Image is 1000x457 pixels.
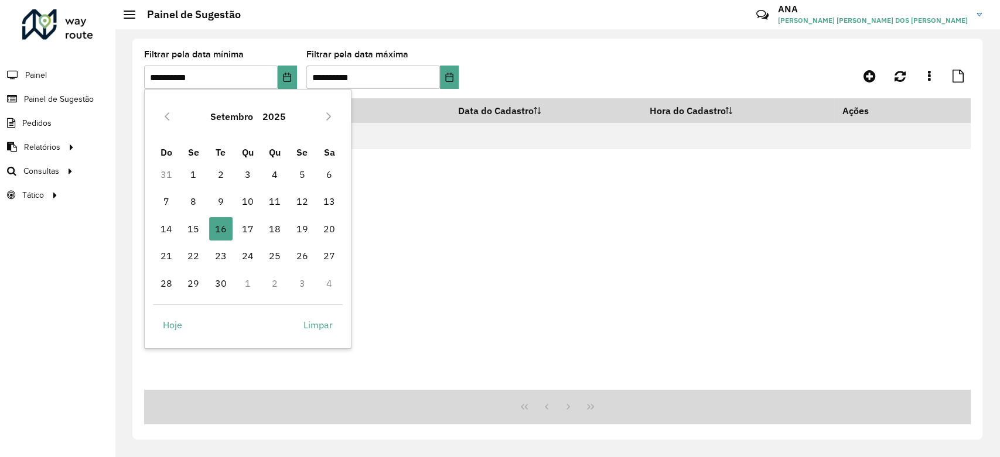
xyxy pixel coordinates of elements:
td: 30 [207,269,234,296]
th: Data do Cadastro [450,98,641,123]
td: Nenhum registro encontrado [144,123,971,149]
span: Do [161,146,172,158]
span: Se [188,146,199,158]
span: 1 [182,163,205,186]
td: 26 [289,242,316,269]
span: Tático [22,189,44,201]
td: 18 [261,215,288,242]
button: Choose Date [278,66,297,89]
td: 22 [180,242,207,269]
span: Painel [25,69,47,81]
td: 12 [289,188,316,215]
td: 31 [153,161,180,188]
span: 24 [236,244,260,267]
td: 21 [153,242,180,269]
td: 17 [234,215,261,242]
span: 22 [182,244,205,267]
a: Contato Rápido [750,2,775,28]
span: [PERSON_NAME] [PERSON_NAME] DOS [PERSON_NAME] [778,15,968,26]
span: 6 [318,163,341,186]
td: 28 [153,269,180,296]
td: 16 [207,215,234,242]
span: 27 [318,244,341,267]
td: 29 [180,269,207,296]
span: 21 [155,244,178,267]
td: 4 [316,269,343,296]
span: Consultas [23,165,59,177]
span: 29 [182,272,205,295]
td: 15 [180,215,207,242]
span: 14 [155,217,178,240]
th: Data de Vigência [264,98,450,123]
td: 24 [234,242,261,269]
span: 5 [291,163,314,186]
span: Limpar [303,318,333,332]
span: 13 [318,190,341,213]
td: 5 [289,161,316,188]
td: 2 [261,269,288,296]
span: Se [296,146,308,158]
span: Sa [324,146,335,158]
span: 9 [209,190,233,213]
td: 14 [153,215,180,242]
span: 2 [209,163,233,186]
button: Choose Month [206,102,258,130]
div: Choose Date [144,89,351,349]
td: 2 [207,161,234,188]
td: 11 [261,188,288,215]
span: 30 [209,272,233,295]
span: Relatórios [24,141,60,153]
button: Hoje [153,313,192,336]
td: 4 [261,161,288,188]
span: 23 [209,244,233,267]
h2: Painel de Sugestão [135,8,241,21]
span: Pedidos [22,117,52,129]
th: Ações [834,98,905,123]
label: Filtrar pela data máxima [306,47,408,61]
span: Te [216,146,226,158]
th: Hora do Cadastro [641,98,834,123]
label: Filtrar pela data mínima [144,47,244,61]
span: 3 [236,163,260,186]
span: 28 [155,272,178,295]
td: 10 [234,188,261,215]
span: 10 [236,190,260,213]
td: 27 [316,242,343,269]
td: 3 [234,161,261,188]
span: 16 [209,217,233,240]
span: Qu [269,146,281,158]
span: 7 [155,190,178,213]
span: 11 [263,190,286,213]
button: Previous Month [158,107,176,126]
td: 1 [234,269,261,296]
span: 19 [291,217,314,240]
button: Choose Date [440,66,459,89]
td: 9 [207,188,234,215]
span: 15 [182,217,205,240]
td: 6 [316,161,343,188]
span: Qu [242,146,254,158]
button: Next Month [319,107,338,126]
td: 23 [207,242,234,269]
span: Painel de Sugestão [24,93,94,105]
td: 7 [153,188,180,215]
button: Limpar [293,313,343,336]
span: 17 [236,217,260,240]
td: 19 [289,215,316,242]
span: Hoje [163,318,182,332]
span: 26 [291,244,314,267]
span: 12 [291,190,314,213]
span: 25 [263,244,286,267]
td: 20 [316,215,343,242]
h3: ANA [778,4,968,15]
td: 8 [180,188,207,215]
span: 20 [318,217,341,240]
td: 1 [180,161,207,188]
td: 3 [289,269,316,296]
span: 8 [182,190,205,213]
td: 25 [261,242,288,269]
span: 4 [263,163,286,186]
button: Choose Year [258,102,291,130]
td: 13 [316,188,343,215]
span: 18 [263,217,286,240]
